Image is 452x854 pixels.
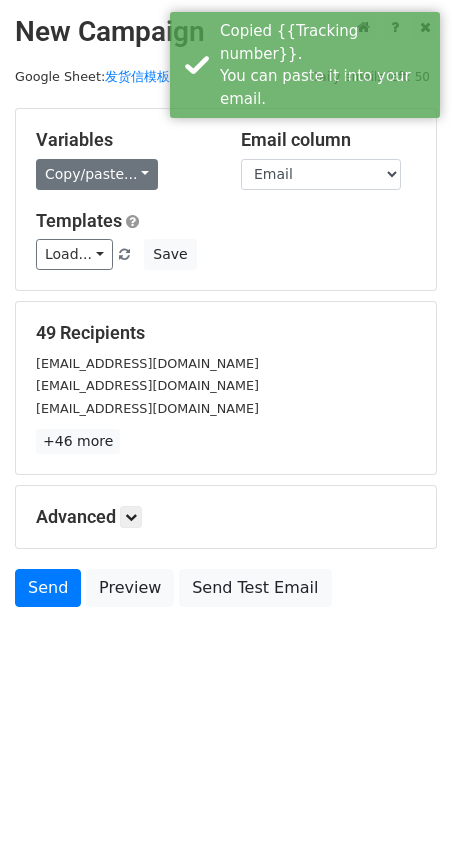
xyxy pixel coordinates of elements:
[36,210,122,231] a: Templates
[179,569,331,607] a: Send Test Email
[36,239,113,270] a: Load...
[36,356,259,371] small: [EMAIL_ADDRESS][DOMAIN_NAME]
[15,69,170,84] small: Google Sheet:
[36,429,120,454] a: +46 more
[352,758,452,854] div: 聊天小组件
[15,15,437,49] h2: New Campaign
[36,506,416,528] h5: Advanced
[105,69,170,84] a: 发货信模板
[15,569,81,607] a: Send
[36,378,259,393] small: [EMAIL_ADDRESS][DOMAIN_NAME]
[36,401,259,416] small: [EMAIL_ADDRESS][DOMAIN_NAME]
[352,758,452,854] iframe: Chat Widget
[220,20,432,110] div: Copied {{Tracking number}}. You can paste it into your email.
[36,322,416,344] h5: 49 Recipients
[86,569,174,607] a: Preview
[36,159,158,190] a: Copy/paste...
[144,239,196,270] button: Save
[241,129,416,151] h5: Email column
[36,129,211,151] h5: Variables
